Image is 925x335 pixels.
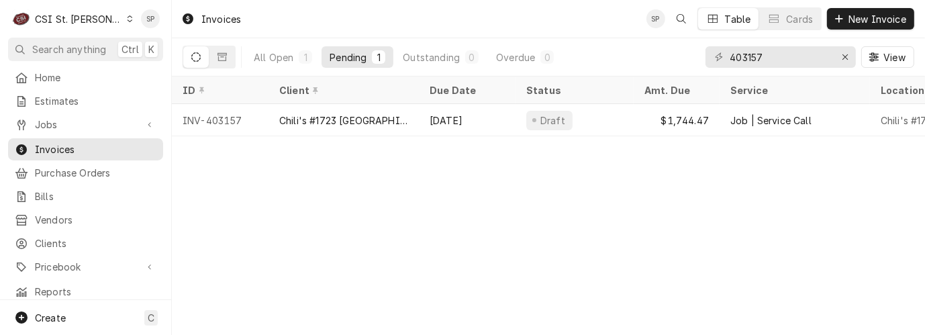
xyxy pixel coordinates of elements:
[8,138,163,160] a: Invoices
[330,50,367,64] div: Pending
[468,50,476,64] div: 0
[141,9,160,28] div: Shelley Politte's Avatar
[35,70,156,85] span: Home
[8,66,163,89] a: Home
[35,12,122,26] div: CSI St. [PERSON_NAME]
[846,12,909,26] span: New Invoice
[8,209,163,231] a: Vendors
[35,285,156,299] span: Reports
[8,232,163,254] a: Clients
[526,83,620,97] div: Status
[8,281,163,303] a: Reports
[834,46,856,68] button: Erase input
[646,9,665,28] div: Shelley Politte's Avatar
[279,113,408,128] div: Chili's #1723 [GEOGRAPHIC_DATA]
[725,12,751,26] div: Table
[671,8,692,30] button: Open search
[375,50,383,64] div: 1
[419,104,516,136] div: [DATE]
[172,104,269,136] div: INV-403157
[301,50,309,64] div: 1
[32,42,106,56] span: Search anything
[35,260,136,274] span: Pricebook
[730,83,857,97] div: Service
[881,50,908,64] span: View
[8,256,163,278] a: Go to Pricebook
[730,113,812,128] div: Job | Service Call
[148,311,154,325] span: C
[35,312,66,324] span: Create
[121,42,139,56] span: Ctrl
[861,46,914,68] button: View
[35,189,156,203] span: Bills
[827,8,914,30] button: New Invoice
[8,162,163,184] a: Purchase Orders
[279,83,405,97] div: Client
[634,104,720,136] div: $1,744.47
[141,9,160,28] div: SP
[730,46,830,68] input: Keyword search
[254,50,293,64] div: All Open
[183,83,255,97] div: ID
[646,9,665,28] div: SP
[148,42,154,56] span: K
[35,94,156,108] span: Estimates
[12,9,31,28] div: CSI St. Louis's Avatar
[8,185,163,207] a: Bills
[8,38,163,61] button: Search anythingCtrlK
[35,117,136,132] span: Jobs
[403,50,460,64] div: Outstanding
[35,213,156,227] span: Vendors
[786,12,813,26] div: Cards
[496,50,535,64] div: Overdue
[538,113,567,128] div: Draft
[644,83,706,97] div: Amt. Due
[8,90,163,112] a: Estimates
[35,236,156,250] span: Clients
[12,9,31,28] div: C
[8,113,163,136] a: Go to Jobs
[543,50,551,64] div: 0
[35,142,156,156] span: Invoices
[430,83,502,97] div: Due Date
[35,166,156,180] span: Purchase Orders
